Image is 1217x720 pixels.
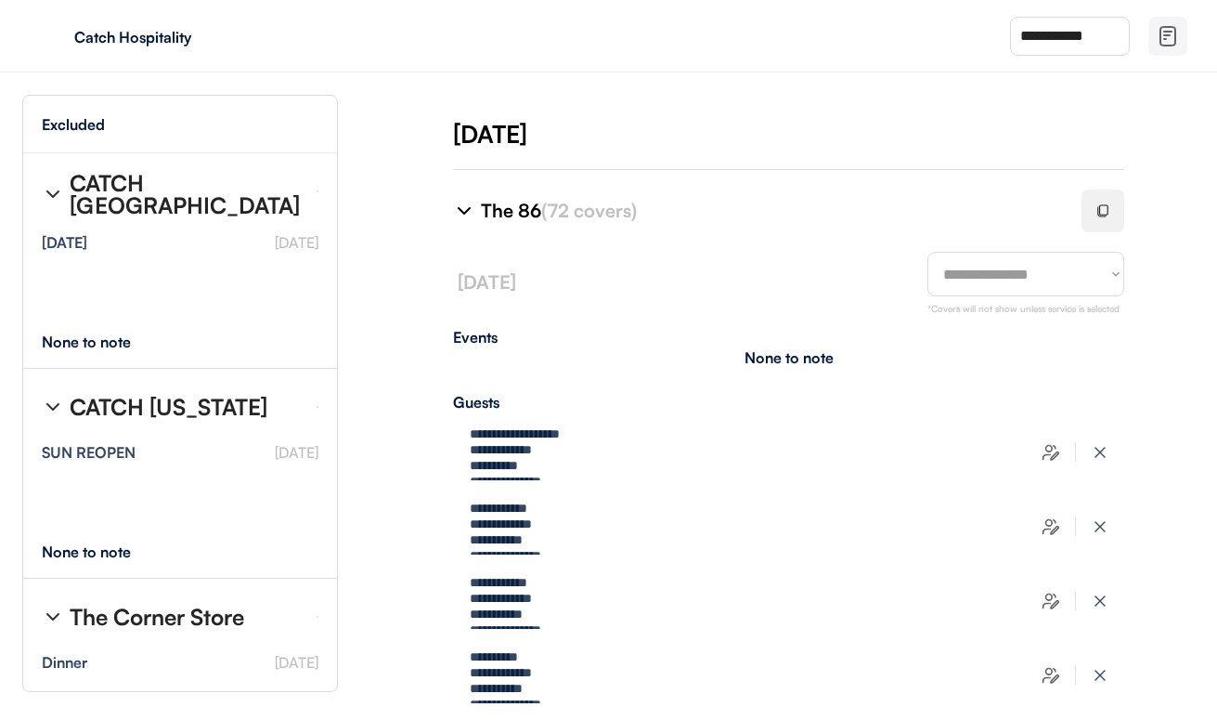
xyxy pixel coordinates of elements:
img: yH5BAEAAAAALAAAAAABAAEAAAIBRAA7 [37,21,67,51]
img: users-edit.svg [1042,443,1060,462]
img: users-edit.svg [1042,666,1060,685]
img: chevron-right%20%281%29.svg [42,396,64,418]
img: users-edit.svg [1042,592,1060,610]
font: [DATE] [275,653,318,672]
font: (72 covers) [541,199,637,222]
img: chevron-right%20%281%29.svg [42,606,64,628]
img: chevron-right%20%281%29.svg [453,200,475,222]
img: file-02.svg [1157,25,1179,47]
div: CATCH [US_STATE] [70,396,267,418]
div: Excluded [42,117,105,132]
img: chevron-right%20%281%29.svg [42,183,64,205]
div: None to note [42,334,165,349]
img: x-close%20%283%29.svg [1091,666,1109,685]
div: None to note [42,544,165,559]
font: *Covers will not show unless service is selected [927,303,1120,314]
font: [DATE] [275,443,318,462]
img: x-close%20%283%29.svg [1091,443,1109,462]
div: Catch Hospitality [74,30,308,45]
div: CATCH [GEOGRAPHIC_DATA] [70,172,302,216]
div: The 86 [481,198,1059,224]
div: [DATE] [42,235,87,250]
strong: [PERSON_NAME] [42,689,143,705]
div: SUN REOPEN [42,445,136,460]
div: Dinner [42,655,87,670]
img: x-close%20%283%29.svg [1091,592,1109,610]
div: Events [453,330,1124,345]
img: users-edit.svg [1042,517,1060,536]
div: Guests [453,395,1124,410]
div: [DATE] [453,117,1217,151]
font: [DATE] [458,270,516,294]
img: x-close%20%283%29.svg [1091,517,1109,536]
div: The Corner Store [70,606,244,628]
div: None to note [744,350,834,365]
font: [DATE] [275,233,318,252]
